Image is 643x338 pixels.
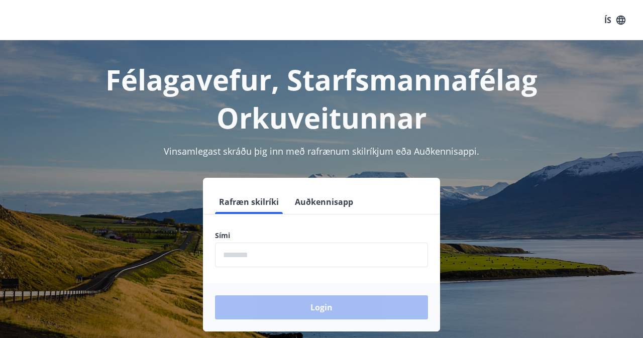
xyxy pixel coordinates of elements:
label: Sími [215,231,428,241]
button: Auðkennisapp [291,190,357,214]
h1: Félagavefur, Starfsmannafélag Orkuveitunnar [12,60,631,137]
button: ÍS [599,11,631,29]
button: Rafræn skilríki [215,190,283,214]
span: Vinsamlegast skráðu þig inn með rafrænum skilríkjum eða Auðkennisappi. [164,145,479,157]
